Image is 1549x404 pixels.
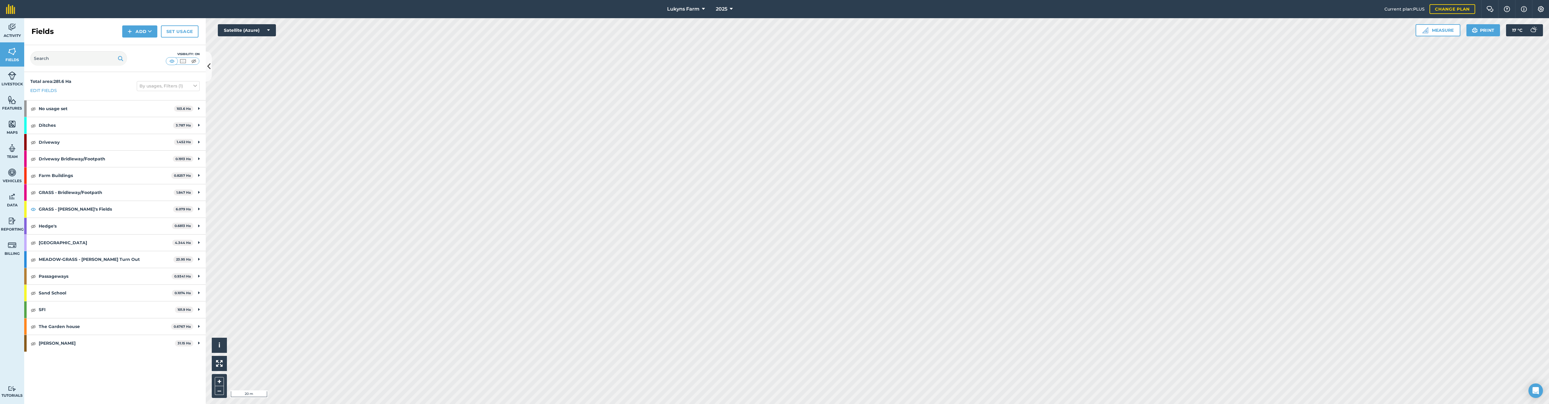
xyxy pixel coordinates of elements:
[24,100,206,117] div: No usage set103.6 Ha
[39,335,175,351] strong: [PERSON_NAME]
[1506,24,1543,36] button: 17 °C
[212,338,227,353] button: i
[8,241,16,250] img: svg+xml;base64,PD94bWwgdmVyc2lvbj0iMS4wIiBlbmNvZGluZz0idXRmLTgiPz4KPCEtLSBHZW5lcmF0b3I6IEFkb2JlIE...
[8,144,16,153] img: svg+xml;base64,PD94bWwgdmVyc2lvbj0iMS4wIiBlbmNvZGluZz0idXRmLTgiPz4KPCEtLSBHZW5lcmF0b3I6IEFkb2JlIE...
[175,157,191,161] strong: 0.1913 Ha
[166,52,200,57] div: Visibility: On
[178,341,191,345] strong: 31.15 Ha
[31,222,36,230] img: svg+xml;base64,PHN2ZyB4bWxucz0iaHR0cDovL3d3dy53My5vcmcvMjAwMC9zdmciIHdpZHRoPSIxOCIgaGVpZ2h0PSIyNC...
[39,201,173,217] strong: GRASS - [PERSON_NAME]'s Fields
[24,251,206,268] div: MEADOW-GRASS - [PERSON_NAME] Turn Out23.95 Ha
[39,134,174,150] strong: Driveway
[31,340,36,347] img: svg+xml;base64,PHN2ZyB4bWxucz0iaHR0cDovL3d3dy53My5vcmcvMjAwMC9zdmciIHdpZHRoPSIxOCIgaGVpZ2h0PSIyNC...
[1512,24,1522,36] span: 17 ° C
[24,301,206,318] div: SFI101.9 Ha
[161,25,198,38] a: Set usage
[177,140,191,144] strong: 1.452 Ha
[174,324,191,329] strong: 0.6767 Ha
[24,235,206,251] div: [GEOGRAPHIC_DATA]4.344 Ha
[39,218,172,234] strong: Hedge's
[39,251,173,268] strong: MEADOW-GRASS - [PERSON_NAME] Turn Out
[31,105,36,112] img: svg+xml;base64,PHN2ZyB4bWxucz0iaHR0cDovL3d3dy53My5vcmcvMjAwMC9zdmciIHdpZHRoPSIxOCIgaGVpZ2h0PSIyNC...
[24,117,206,133] div: Ditches3.787 Ha
[31,122,36,129] img: svg+xml;base64,PHN2ZyB4bWxucz0iaHR0cDovL3d3dy53My5vcmcvMjAwMC9zdmciIHdpZHRoPSIxOCIgaGVpZ2h0PSIyNC...
[31,306,36,314] img: svg+xml;base64,PHN2ZyB4bWxucz0iaHR0cDovL3d3dy53My5vcmcvMjAwMC9zdmciIHdpZHRoPSIxOCIgaGVpZ2h0PSIyNC...
[168,58,176,64] img: svg+xml;base64,PHN2ZyB4bWxucz0iaHR0cDovL3d3dy53My5vcmcvMjAwMC9zdmciIHdpZHRoPSI1MCIgaGVpZ2h0PSI0MC...
[39,285,172,301] strong: Sand School
[39,151,173,167] strong: Driveway Bridleway/Footpath
[1486,6,1494,12] img: Two speech bubbles overlapping with the left bubble in the forefront
[176,257,191,261] strong: 23.95 Ha
[1503,6,1511,12] img: A question mark icon
[39,167,171,184] strong: Farm Buildings
[1422,27,1428,33] img: Ruler icon
[8,120,16,129] img: svg+xml;base64,PHN2ZyB4bWxucz0iaHR0cDovL3d3dy53My5vcmcvMjAwMC9zdmciIHdpZHRoPSI1NiIgaGVpZ2h0PSI2MC...
[190,58,198,64] img: svg+xml;base64,PHN2ZyB4bWxucz0iaHR0cDovL3d3dy53My5vcmcvMjAwMC9zdmciIHdpZHRoPSI1MCIgaGVpZ2h0PSI0MC...
[8,71,16,80] img: svg+xml;base64,PD94bWwgdmVyc2lvbj0iMS4wIiBlbmNvZGluZz0idXRmLTgiPz4KPCEtLSBHZW5lcmF0b3I6IEFkb2JlIE...
[30,51,127,66] input: Search
[39,117,173,133] strong: Ditches
[31,139,36,146] img: svg+xml;base64,PHN2ZyB4bWxucz0iaHR0cDovL3d3dy53My5vcmcvMjAwMC9zdmciIHdpZHRoPSIxOCIgaGVpZ2h0PSIyNC...
[39,184,174,201] strong: GRASS - Bridleway/Footpath
[31,189,36,196] img: svg+xml;base64,PHN2ZyB4bWxucz0iaHR0cDovL3d3dy53My5vcmcvMjAwMC9zdmciIHdpZHRoPSIxOCIgaGVpZ2h0PSIyNC...
[39,318,171,335] strong: The Garden house
[39,235,172,251] strong: [GEOGRAPHIC_DATA]
[31,155,36,163] img: svg+xml;base64,PHN2ZyB4bWxucz0iaHR0cDovL3d3dy53My5vcmcvMjAwMC9zdmciIHdpZHRoPSIxOCIgaGVpZ2h0PSIyNC...
[39,268,172,284] strong: Passageways
[31,273,36,280] img: svg+xml;base64,PHN2ZyB4bWxucz0iaHR0cDovL3d3dy53My5vcmcvMjAwMC9zdmciIHdpZHRoPSIxOCIgaGVpZ2h0PSIyNC...
[1521,5,1527,13] img: svg+xml;base64,PHN2ZyB4bWxucz0iaHR0cDovL3d3dy53My5vcmcvMjAwMC9zdmciIHdpZHRoPSIxNyIgaGVpZ2h0PSIxNy...
[30,87,57,94] a: Edit fields
[1472,27,1478,34] img: svg+xml;base64,PHN2ZyB4bWxucz0iaHR0cDovL3d3dy53My5vcmcvMjAwMC9zdmciIHdpZHRoPSIxOSIgaGVpZ2h0PSIyNC...
[30,79,71,84] strong: Total area : 281.6 Ha
[137,81,200,91] button: By usages, Filters (1)
[24,151,206,167] div: Driveway Bridleway/Footpath0.1913 Ha
[8,216,16,225] img: svg+xml;base64,PD94bWwgdmVyc2lvbj0iMS4wIiBlbmNvZGluZz0idXRmLTgiPz4KPCEtLSBHZW5lcmF0b3I6IEFkb2JlIE...
[39,301,175,318] strong: SFI
[24,268,206,284] div: Passageways0.9341 Ha
[24,218,206,234] div: Hedge's0.6813 Ha
[176,123,191,127] strong: 3.787 Ha
[128,28,132,35] img: svg+xml;base64,PHN2ZyB4bWxucz0iaHR0cDovL3d3dy53My5vcmcvMjAwMC9zdmciIHdpZHRoPSIxNCIgaGVpZ2h0PSIyNC...
[118,55,123,62] img: svg+xml;base64,PHN2ZyB4bWxucz0iaHR0cDovL3d3dy53My5vcmcvMjAwMC9zdmciIHdpZHRoPSIxOSIgaGVpZ2h0PSIyNC...
[24,335,206,351] div: [PERSON_NAME]31.15 Ha
[31,239,36,246] img: svg+xml;base64,PHN2ZyB4bWxucz0iaHR0cDovL3d3dy53My5vcmcvMjAwMC9zdmciIHdpZHRoPSIxOCIgaGVpZ2h0PSIyNC...
[177,107,191,111] strong: 103.6 Ha
[1528,383,1543,398] div: Open Intercom Messenger
[31,205,36,213] img: svg+xml;base64,PHN2ZyB4bWxucz0iaHR0cDovL3d3dy53My5vcmcvMjAwMC9zdmciIHdpZHRoPSIxOCIgaGVpZ2h0PSIyNC...
[175,241,191,245] strong: 4.344 Ha
[1429,4,1475,14] a: Change plan
[1384,6,1425,12] span: Current plan : PLUS
[1416,24,1460,36] button: Measure
[215,386,224,395] button: –
[175,224,191,228] strong: 0.6813 Ha
[716,5,727,13] span: 2025
[8,95,16,104] img: svg+xml;base64,PHN2ZyB4bWxucz0iaHR0cDovL3d3dy53My5vcmcvMjAwMC9zdmciIHdpZHRoPSI1NiIgaGVpZ2h0PSI2MC...
[179,58,187,64] img: svg+xml;base64,PHN2ZyB4bWxucz0iaHR0cDovL3d3dy53My5vcmcvMjAwMC9zdmciIHdpZHRoPSI1MCIgaGVpZ2h0PSI0MC...
[215,377,224,386] button: +
[31,172,36,179] img: svg+xml;base64,PHN2ZyB4bWxucz0iaHR0cDovL3d3dy53My5vcmcvMjAwMC9zdmciIHdpZHRoPSIxOCIgaGVpZ2h0PSIyNC...
[174,173,191,178] strong: 0.8257 Ha
[8,23,16,32] img: svg+xml;base64,PD94bWwgdmVyc2lvbj0iMS4wIiBlbmNvZGluZz0idXRmLTgiPz4KPCEtLSBHZW5lcmF0b3I6IEFkb2JlIE...
[1537,6,1544,12] img: A cog icon
[24,134,206,150] div: Driveway1.452 Ha
[31,27,54,36] h2: Fields
[39,100,174,117] strong: No usage set
[218,24,276,36] button: Satellite (Azure)
[175,291,191,295] strong: 0.1074 Ha
[24,285,206,301] div: Sand School0.1074 Ha
[1527,24,1539,36] img: svg+xml;base64,PD94bWwgdmVyc2lvbj0iMS4wIiBlbmNvZGluZz0idXRmLTgiPz4KPCEtLSBHZW5lcmF0b3I6IEFkb2JlIE...
[218,341,220,349] span: i
[24,184,206,201] div: GRASS - Bridleway/Footpath1.847 Ha
[31,323,36,330] img: svg+xml;base64,PHN2ZyB4bWxucz0iaHR0cDovL3d3dy53My5vcmcvMjAwMC9zdmciIHdpZHRoPSIxOCIgaGVpZ2h0PSIyNC...
[176,207,191,211] strong: 6.079 Ha
[667,5,699,13] span: Lukyns Farm
[176,190,191,195] strong: 1.847 Ha
[178,307,191,312] strong: 101.9 Ha
[6,4,15,14] img: fieldmargin Logo
[8,386,16,392] img: svg+xml;base64,PD94bWwgdmVyc2lvbj0iMS4wIiBlbmNvZGluZz0idXRmLTgiPz4KPCEtLSBHZW5lcmF0b3I6IEFkb2JlIE...
[8,47,16,56] img: svg+xml;base64,PHN2ZyB4bWxucz0iaHR0cDovL3d3dy53My5vcmcvMjAwMC9zdmciIHdpZHRoPSI1NiIgaGVpZ2h0PSI2MC...
[8,168,16,177] img: svg+xml;base64,PD94bWwgdmVyc2lvbj0iMS4wIiBlbmNvZGluZz0idXRmLTgiPz4KPCEtLSBHZW5lcmF0b3I6IEFkb2JlIE...
[1466,24,1500,36] button: Print
[31,256,36,263] img: svg+xml;base64,PHN2ZyB4bWxucz0iaHR0cDovL3d3dy53My5vcmcvMjAwMC9zdmciIHdpZHRoPSIxOCIgaGVpZ2h0PSIyNC...
[24,167,206,184] div: Farm Buildings0.8257 Ha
